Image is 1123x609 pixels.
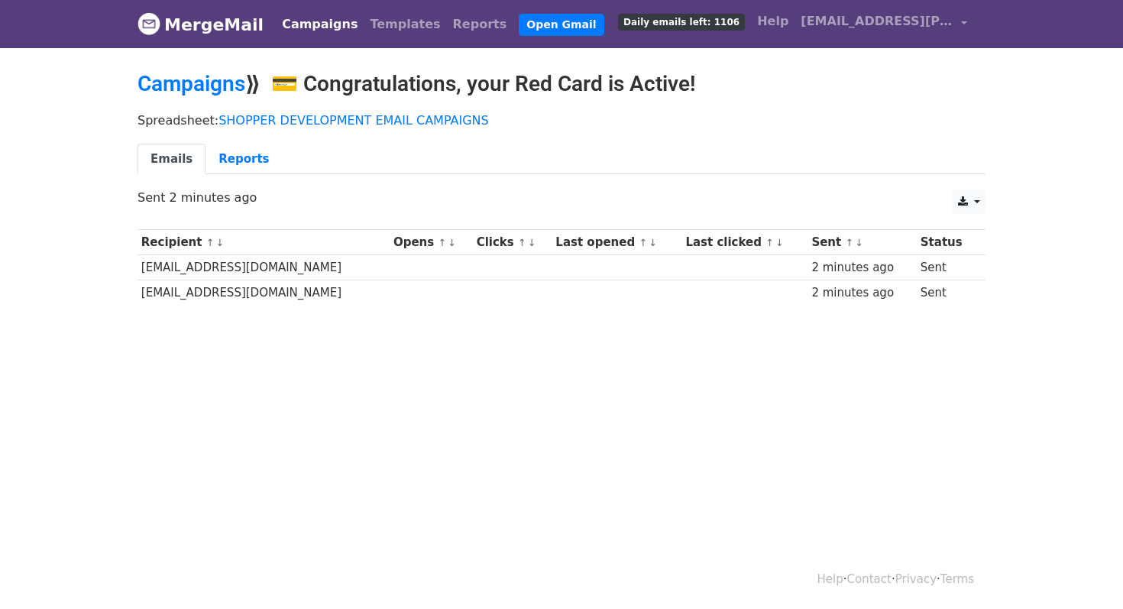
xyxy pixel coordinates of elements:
th: Last opened [552,230,682,255]
p: Spreadsheet: [138,112,985,128]
td: [EMAIL_ADDRESS][DOMAIN_NAME] [138,280,390,306]
img: MergeMail logo [138,12,160,35]
a: Campaigns [138,71,245,96]
a: ↑ [206,237,215,248]
a: Reports [447,9,513,40]
a: Terms [940,572,974,586]
th: Clicks [473,230,552,255]
a: Campaigns [276,9,364,40]
a: ↓ [775,237,784,248]
div: 2 minutes ago [811,259,913,277]
th: Recipient [138,230,390,255]
a: ↑ [438,237,446,248]
a: ↓ [528,237,536,248]
span: [EMAIL_ADDRESS][PERSON_NAME][DOMAIN_NAME] [801,12,953,31]
p: Sent 2 minutes ago [138,190,985,206]
th: Last clicked [682,230,808,255]
h2: ⟫ 💳 Congratulations, your Red Card is Active! [138,71,985,97]
a: Templates [364,9,446,40]
a: Open Gmail [519,14,604,36]
a: Reports [206,144,282,175]
a: ↑ [765,237,774,248]
td: [EMAIL_ADDRESS][DOMAIN_NAME] [138,255,390,280]
th: Opens [390,230,473,255]
td: Sent [917,255,976,280]
a: ↓ [215,237,224,248]
span: Daily emails left: 1106 [618,14,745,31]
a: ↑ [639,237,647,248]
a: [EMAIL_ADDRESS][PERSON_NAME][DOMAIN_NAME] [795,6,973,42]
a: SHOPPER DEVELOPMENT EMAIL CAMPAIGNS [218,113,489,128]
th: Status [917,230,976,255]
a: Privacy [895,572,937,586]
a: ↓ [649,237,657,248]
a: Help [817,572,843,586]
a: Help [751,6,795,37]
a: ↓ [855,237,863,248]
th: Sent [808,230,917,255]
a: Contact [847,572,892,586]
a: MergeMail [138,8,264,40]
a: ↑ [518,237,526,248]
a: ↓ [448,237,456,248]
div: 2 minutes ago [811,284,913,302]
a: ↑ [845,237,853,248]
td: Sent [917,280,976,306]
a: Daily emails left: 1106 [612,6,751,37]
a: Emails [138,144,206,175]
